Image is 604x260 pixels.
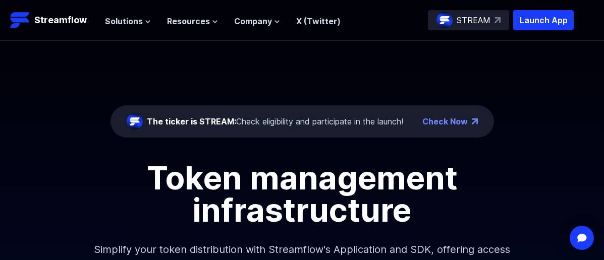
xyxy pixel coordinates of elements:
[127,113,143,129] img: streamflow-logo-circle.png
[422,115,468,127] a: Check Now
[513,10,574,30] button: Launch App
[428,10,509,30] a: STREAM
[472,118,478,124] img: top-right-arrow.png
[436,12,453,28] img: streamflow-logo-circle.png
[34,13,87,27] p: Streamflow
[167,15,210,27] span: Resources
[147,116,236,126] span: The ticker is STREAM:
[105,15,143,27] span: Solutions
[234,15,280,27] button: Company
[296,16,341,26] a: X (Twitter)
[495,17,501,23] img: top-right-arrow.svg
[570,226,594,250] div: Open Intercom Messenger
[457,14,490,26] p: STREAM
[167,15,218,27] button: Resources
[75,162,529,226] h1: Token management infrastructure
[234,15,272,27] span: Company
[105,15,151,27] button: Solutions
[147,115,403,127] div: Check eligibility and participate in the launch!
[10,10,95,30] a: Streamflow
[10,10,30,30] img: Streamflow Logo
